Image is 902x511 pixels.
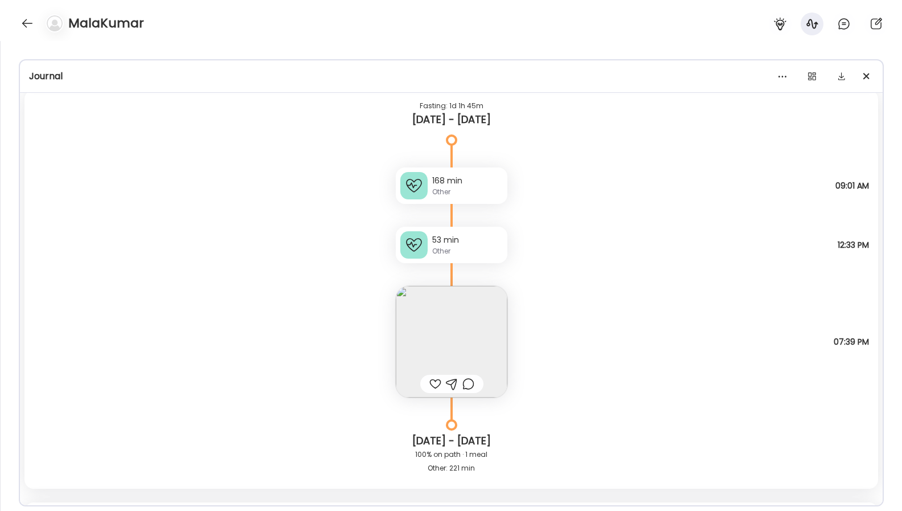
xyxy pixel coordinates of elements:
h4: MalaKumar [68,14,144,32]
div: Fasting: 1d 1h 45m [34,99,869,113]
div: 100% on path · 1 meal Other: 221 min [34,448,869,475]
div: 168 min [432,175,503,187]
div: [DATE] - [DATE] [34,434,869,448]
div: 53 min [432,234,503,246]
span: 07:39 PM [834,337,869,347]
div: Other [432,187,503,197]
img: bg-avatar-default.svg [47,15,63,31]
img: images%2FUE3X63HvoEY3kEgyQWSjgqxFq1Z2%2FwvmKHxYVAejsEPT6p00T%2FgxbbZwwSiLA7651UR7WD_240 [396,286,507,398]
span: 09:01 AM [835,181,869,191]
div: Other [432,246,503,256]
span: 12:33 PM [838,240,869,250]
div: [DATE] - [DATE] [34,113,869,126]
div: Journal [29,70,874,83]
